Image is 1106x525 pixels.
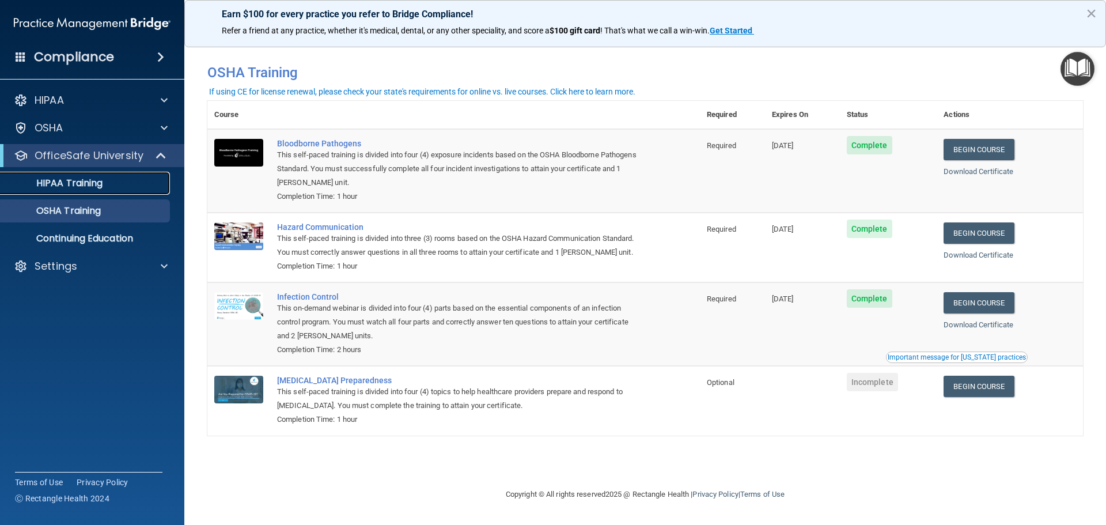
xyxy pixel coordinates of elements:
[765,101,840,129] th: Expires On
[14,259,168,273] a: Settings
[944,376,1014,397] a: Begin Course
[710,26,752,35] strong: Get Started
[944,251,1013,259] a: Download Certificate
[888,354,1026,361] div: Important message for [US_STATE] practices
[15,493,109,504] span: Ⓒ Rectangle Health 2024
[207,101,270,129] th: Course
[35,121,63,135] p: OSHA
[847,289,892,308] span: Complete
[707,378,734,387] span: Optional
[944,320,1013,329] a: Download Certificate
[1086,4,1097,22] button: Close
[207,65,1083,81] h4: OSHA Training
[77,477,128,488] a: Privacy Policy
[209,88,635,96] div: If using CE for license renewal, please check your state's requirements for online vs. live cours...
[707,294,736,303] span: Required
[35,259,77,273] p: Settings
[277,148,642,190] div: This self-paced training is divided into four (4) exposure incidents based on the OSHA Bloodborne...
[740,490,785,498] a: Terms of Use
[277,301,642,343] div: This on-demand webinar is divided into four (4) parts based on the essential components of an inf...
[277,413,642,426] div: Completion Time: 1 hour
[7,177,103,189] p: HIPAA Training
[277,190,642,203] div: Completion Time: 1 hour
[772,141,794,150] span: [DATE]
[600,26,710,35] span: ! That's what we call a win-win.
[14,121,168,135] a: OSHA
[14,93,168,107] a: HIPAA
[840,101,937,129] th: Status
[222,9,1069,20] p: Earn $100 for every practice you refer to Bridge Compliance!
[14,12,171,35] img: PMB logo
[937,101,1083,129] th: Actions
[944,167,1013,176] a: Download Certificate
[772,294,794,303] span: [DATE]
[692,490,738,498] a: Privacy Policy
[710,26,754,35] a: Get Started
[700,101,765,129] th: Required
[34,49,114,65] h4: Compliance
[35,149,143,163] p: OfficeSafe University
[277,222,642,232] a: Hazard Communication
[707,225,736,233] span: Required
[944,222,1014,244] a: Begin Course
[222,26,550,35] span: Refer a friend at any practice, whether it's medical, dental, or any other speciality, and score a
[277,292,642,301] a: Infection Control
[707,141,736,150] span: Required
[7,233,165,244] p: Continuing Education
[1060,52,1094,86] button: Open Resource Center
[14,149,167,163] a: OfficeSafe University
[277,259,642,273] div: Completion Time: 1 hour
[847,136,892,154] span: Complete
[435,476,855,513] div: Copyright © All rights reserved 2025 @ Rectangle Health | |
[7,205,101,217] p: OSHA Training
[15,477,63,488] a: Terms of Use
[772,225,794,233] span: [DATE]
[277,232,642,259] div: This self-paced training is divided into three (3) rooms based on the OSHA Hazard Communication S...
[277,376,642,385] a: [MEDICAL_DATA] Preparedness
[886,352,1028,363] button: Read this if you are a dental practitioner in the state of CA
[207,86,637,97] button: If using CE for license renewal, please check your state's requirements for online vs. live cours...
[277,139,642,148] a: Bloodborne Pathogens
[944,139,1014,160] a: Begin Course
[944,292,1014,314] a: Begin Course
[847,220,892,238] span: Complete
[277,385,642,413] div: This self-paced training is divided into four (4) topics to help healthcare providers prepare and...
[550,26,600,35] strong: $100 gift card
[35,93,64,107] p: HIPAA
[277,343,642,357] div: Completion Time: 2 hours
[847,373,898,391] span: Incomplete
